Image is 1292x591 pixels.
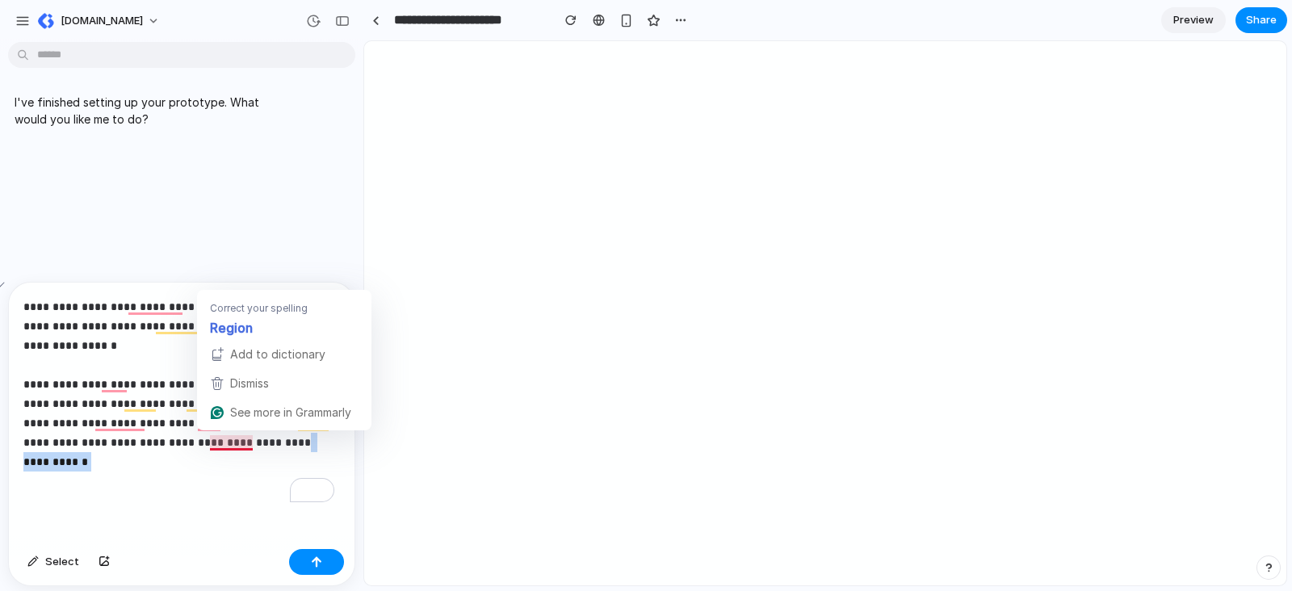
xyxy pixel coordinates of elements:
span: [DOMAIN_NAME] [61,13,143,29]
span: Preview [1173,12,1214,28]
button: [DOMAIN_NAME] [31,8,168,34]
span: Share [1246,12,1277,28]
button: Share [1235,7,1287,33]
div: To enrich screen reader interactions, please activate Accessibility in Grammarly extension settings [9,283,354,543]
a: Preview [1161,7,1226,33]
button: Select [19,549,87,575]
span: Select [45,554,79,570]
p: I've finished setting up your prototype. What would you like me to do? [15,94,284,128]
